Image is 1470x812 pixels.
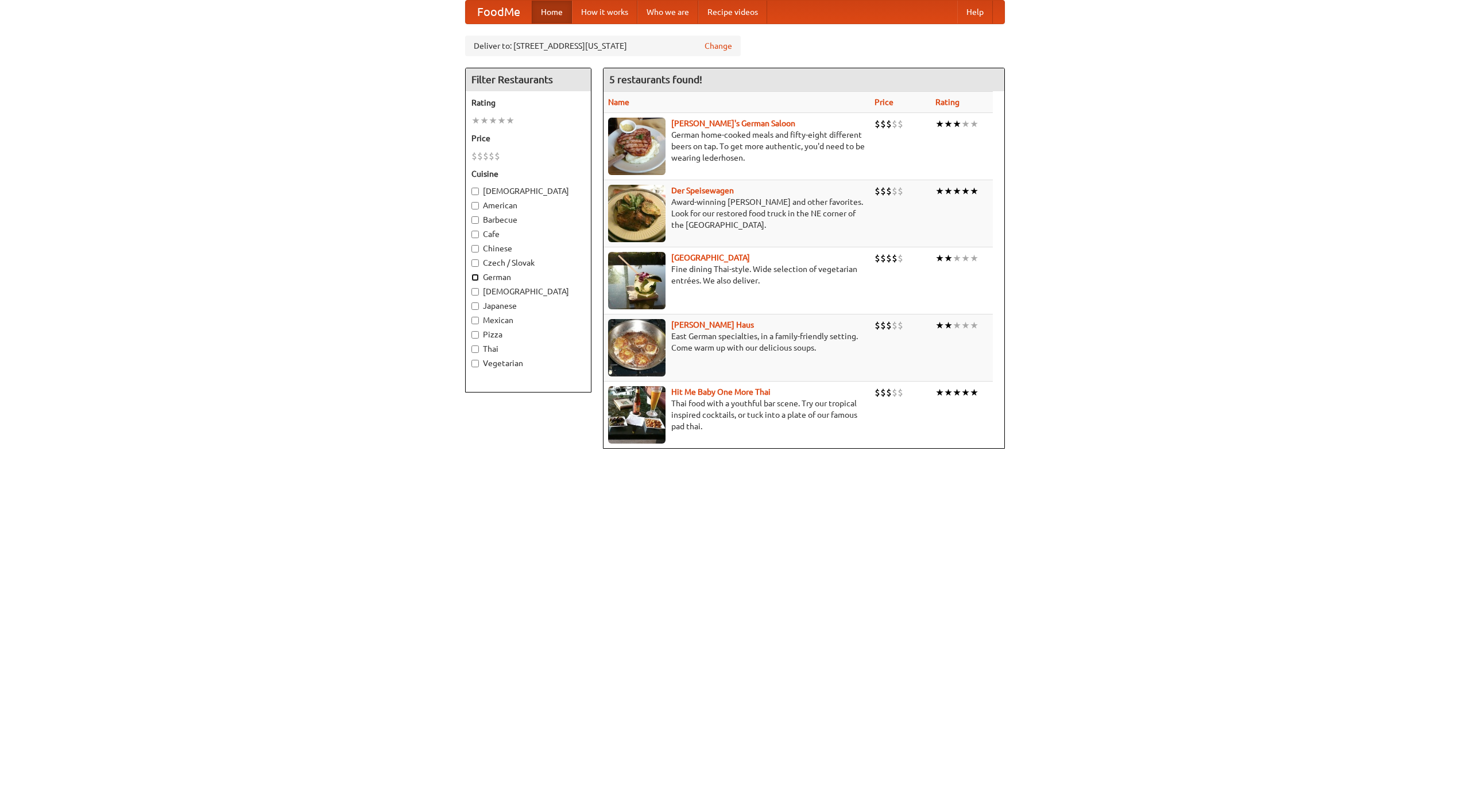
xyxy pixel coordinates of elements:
label: Pizza [471,329,585,340]
p: Thai food with a youthful bar scene. Try our tropical inspired cocktails, or tuck into a plate of... [608,398,865,432]
input: Chinese [471,245,479,252]
h5: Cuisine [471,168,585,180]
li: $ [880,118,886,130]
a: Who we are [637,1,698,24]
label: Mexican [471,314,585,326]
li: ★ [944,252,953,265]
li: $ [886,386,892,399]
li: $ [898,319,903,332]
label: Vegetarian [471,358,585,369]
li: $ [892,252,898,265]
label: Thai [471,343,585,355]
p: East German specialties, in a family-friendly setting. Come warm up with our delicious soups. [608,331,865,353]
li: $ [892,185,898,197]
input: Pizza [471,331,479,339]
li: $ [880,252,886,265]
li: ★ [944,118,953,130]
li: ★ [935,386,944,399]
input: Japanese [471,302,479,310]
li: ★ [935,118,944,130]
a: Rating [935,98,960,107]
li: ★ [935,185,944,197]
li: ★ [953,118,961,130]
li: $ [898,118,903,130]
label: Cafe [471,228,585,240]
p: Award-winning [PERSON_NAME] and other favorites. Look for our restored food truck in the NE corne... [608,196,865,231]
h5: Rating [471,97,585,108]
input: [DEMOGRAPHIC_DATA] [471,288,479,296]
li: ★ [944,185,953,197]
a: [GEOGRAPHIC_DATA] [671,253,750,262]
li: ★ [935,252,944,265]
li: $ [875,386,880,399]
li: $ [886,185,892,197]
a: Change [705,40,732,52]
li: $ [892,118,898,130]
img: kohlhaus.jpg [608,319,666,376]
ng-pluralize: 5 restaurants found! [609,74,702,85]
input: German [471,274,479,281]
li: $ [471,150,477,162]
input: Czech / Slovak [471,259,479,267]
li: ★ [961,386,970,399]
a: Help [957,1,993,24]
a: Price [875,98,893,107]
img: speisewagen.jpg [608,185,666,242]
li: $ [477,150,483,162]
li: ★ [935,319,944,332]
li: $ [489,150,494,162]
input: Cafe [471,231,479,238]
a: Recipe videos [698,1,767,24]
li: $ [898,185,903,197]
li: ★ [961,319,970,332]
li: $ [483,150,489,162]
a: Der Speisewagen [671,186,734,195]
label: Czech / Slovak [471,257,585,269]
label: [DEMOGRAPHIC_DATA] [471,286,585,297]
li: ★ [961,185,970,197]
li: $ [880,185,886,197]
li: $ [880,386,886,399]
a: [PERSON_NAME] Haus [671,320,754,329]
input: Mexican [471,317,479,324]
li: ★ [970,319,978,332]
li: ★ [953,185,961,197]
input: Barbecue [471,216,479,224]
h5: Price [471,133,585,144]
li: $ [886,319,892,332]
li: $ [494,150,500,162]
label: Japanese [471,300,585,312]
li: ★ [961,252,970,265]
input: American [471,202,479,209]
li: ★ [953,386,961,399]
a: [PERSON_NAME]'s German Saloon [671,119,795,128]
label: German [471,271,585,283]
a: Hit Me Baby One More Thai [671,387,771,397]
a: Name [608,98,629,107]
li: $ [892,386,898,399]
h4: Filter Restaurants [466,68,591,91]
label: Barbecue [471,214,585,226]
img: satay.jpg [608,252,666,309]
img: babythai.jpg [608,386,666,444]
a: Home [532,1,572,24]
li: $ [875,185,880,197]
label: Chinese [471,243,585,254]
input: Vegetarian [471,360,479,367]
li: ★ [961,118,970,130]
li: $ [880,319,886,332]
div: Deliver to: [STREET_ADDRESS][US_STATE] [465,36,741,56]
li: ★ [944,319,953,332]
li: ★ [944,386,953,399]
label: American [471,200,585,211]
a: FoodMe [466,1,532,24]
li: ★ [970,118,978,130]
li: ★ [953,319,961,332]
label: [DEMOGRAPHIC_DATA] [471,185,585,197]
li: ★ [497,114,506,127]
li: $ [898,252,903,265]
